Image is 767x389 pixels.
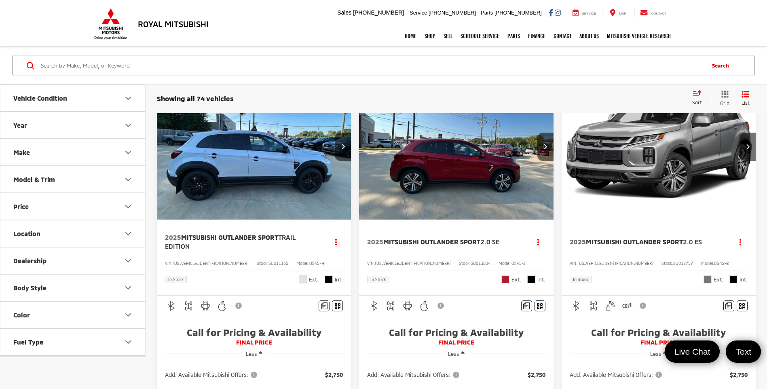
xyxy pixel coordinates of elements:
button: Body StyleBody Style [0,275,146,301]
button: Grid View [711,90,735,107]
span: VIN: [570,261,577,266]
div: Location [13,230,40,237]
span: FINAL PRICE [570,338,748,347]
img: 4WD/AWD [588,301,598,311]
img: 4WD/AWD [386,301,396,311]
span: VIN: [165,261,173,266]
span: 2025 [367,238,383,245]
span: Parts [481,10,493,16]
div: Body Style [13,284,46,292]
span: Model: [296,261,309,266]
span: SU013804 [471,261,490,266]
img: Bluetooth® [571,301,581,311]
img: 4WD/AWD [184,301,194,311]
span: Mitsubishi Outlander Sport [586,238,683,245]
span: OS45-J [511,261,525,266]
span: In Stock [573,277,588,281]
span: [US_VEHICLE_IDENTIFICATION_NUMBER] [173,261,249,266]
a: Mitsubishi Vehicle Research [603,26,675,46]
div: Make [13,148,30,156]
span: List [742,99,750,106]
button: Actions [733,235,748,249]
button: Less [646,347,671,361]
span: Less [448,351,459,357]
a: Text [726,340,761,363]
span: White Diamond [299,275,307,283]
a: 2025 Mitsubishi Outlander Sport Trail Edition2025 Mitsubishi Outlander Sport Trail Edition2025 Mi... [156,74,352,220]
span: Text [731,346,755,357]
span: Stock: [661,261,673,266]
button: YearYear [0,112,146,138]
div: Dealership [13,257,46,264]
span: Call for Pricing & Availability [367,326,545,338]
button: View Disclaimer [637,297,651,314]
button: Model & TrimModel & Trim [0,166,146,192]
span: OS45-H [309,261,324,266]
button: Select sort value [688,90,711,106]
span: Sales [337,9,351,16]
button: Window Sticker [737,300,748,311]
img: Comments [321,302,328,309]
button: Comments [723,300,734,311]
a: Map [604,9,632,17]
span: Add. Available Mitsubishi Offers: [165,371,259,379]
span: dropdown dots [740,239,741,245]
button: View Disclaimer [435,297,448,314]
img: Mitsubishi [93,8,129,40]
a: Instagram: Click to visit our Instagram page [555,9,561,16]
a: 2025Mitsubishi Outlander Sport2.0 SE [367,237,523,246]
span: Less [246,351,257,357]
span: [PHONE_NUMBER] [494,10,542,16]
div: Price [13,203,29,210]
a: 2025 Mitsubishi Outlander Sport 2.0 SE2025 Mitsubishi Outlander Sport 2.0 SE2025 Mitsubishi Outla... [359,74,554,220]
div: Model & Trim [123,175,133,184]
span: Contact [651,12,666,15]
i: Window Sticker [739,302,745,309]
button: Next image [740,133,756,161]
span: Model: [499,261,511,266]
span: Model: [701,261,714,266]
span: Black [527,275,535,283]
div: Dealership [123,256,133,266]
img: Bluetooth® [369,301,379,311]
span: Grid [720,100,729,107]
a: Finance [524,26,549,46]
input: Search by Make, Model, or Keyword [40,56,704,75]
span: 2.0 ES [683,238,702,245]
button: Window Sticker [332,300,343,311]
span: $2,750 [528,371,545,379]
button: Add. Available Mitsubishi Offers: [367,371,462,379]
span: Ext. [511,276,521,283]
span: Call for Pricing & Availability [165,326,343,338]
button: Add. Available Mitsubishi Offers: [570,371,665,379]
span: FINAL PRICE [367,338,545,347]
a: Shop [420,26,439,46]
i: Window Sticker [537,302,543,309]
span: Black [729,275,737,283]
span: VIN: [367,261,375,266]
img: Automatic High Beams [622,301,632,311]
span: Mercury Gray Metallic [704,275,712,283]
button: LocationLocation [0,220,146,247]
img: 2025 Mitsubishi Outlander Sport 2.0 ES [561,74,756,220]
button: Cylinder [0,356,146,382]
span: [US_VEHICLE_IDENTIFICATION_NUMBER] [375,261,451,266]
span: [US_VEHICLE_IDENTIFICATION_NUMBER] [577,261,653,266]
img: Apple CarPlay [217,301,227,311]
button: Less [242,347,266,361]
a: Live Chat [665,340,720,363]
a: Contact [634,9,673,17]
img: Bluetooth® [167,301,177,311]
span: In Stock [370,277,386,281]
button: Add. Available Mitsubishi Offers: [165,371,260,379]
span: SU011165 [268,261,288,266]
a: Schedule Service: Opens in a new tab [456,26,503,46]
button: Fuel TypeFuel Type [0,329,146,355]
a: Facebook: Click to visit our Facebook page [549,9,553,16]
span: Mitsubishi Outlander Sport [383,238,480,245]
button: Next image [335,133,351,161]
span: $2,750 [325,371,343,379]
a: Home [401,26,420,46]
img: Android Auto [201,301,211,311]
button: View Disclaimer [232,297,246,314]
